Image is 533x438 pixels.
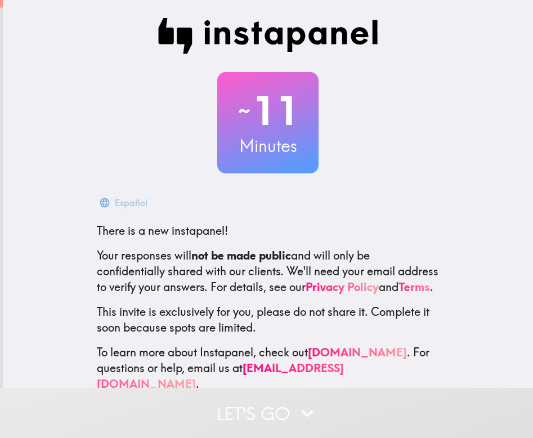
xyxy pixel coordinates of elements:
[97,304,439,336] p: This invite is exclusively for you, please do not share it. Complete it soon because spots are li...
[97,191,152,214] button: Español
[217,88,319,134] h2: 11
[97,224,228,238] span: There is a new instapanel!
[97,345,439,392] p: To learn more about Instapanel, check out . For questions or help, email us at .
[97,248,439,295] p: Your responses will and will only be confidentially shared with our clients. We'll need your emai...
[236,94,252,128] span: ~
[308,345,407,359] a: [DOMAIN_NAME]
[191,248,291,262] b: not be made public
[398,280,430,294] a: Terms
[306,280,379,294] a: Privacy Policy
[158,18,378,54] img: Instapanel
[217,134,319,158] h3: Minutes
[115,195,147,211] div: Español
